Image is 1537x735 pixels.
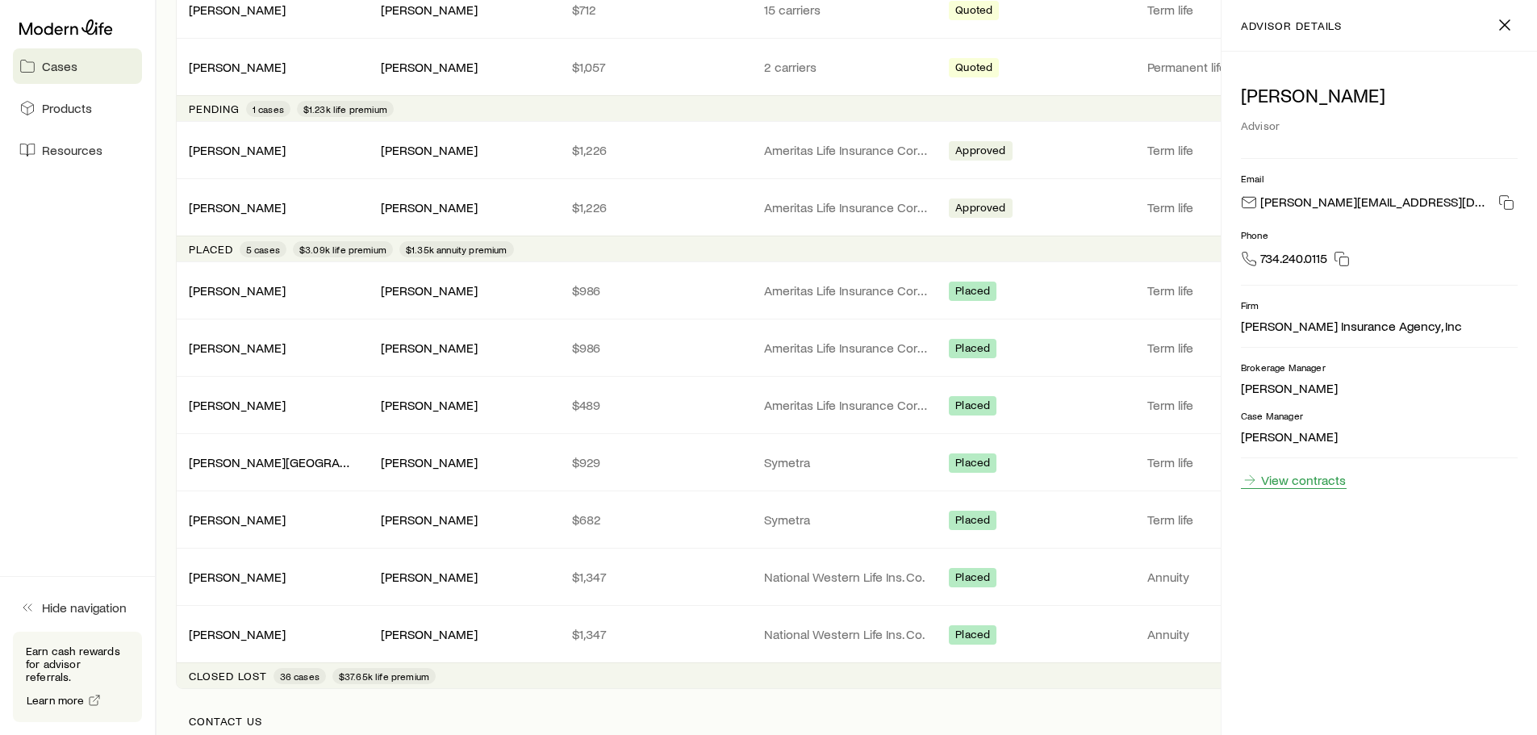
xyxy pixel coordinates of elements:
[26,645,129,683] p: Earn cash rewards for advisor referrals.
[189,199,286,215] a: [PERSON_NAME]
[1241,113,1518,139] div: Advisor
[572,512,738,528] p: $682
[1147,569,1314,585] p: Annuity
[13,48,142,84] a: Cases
[246,243,280,256] span: 5 cases
[189,340,286,355] a: [PERSON_NAME]
[189,626,286,643] div: [PERSON_NAME]
[1241,299,1518,311] p: Firm
[381,454,478,471] div: [PERSON_NAME]
[955,513,990,530] span: Placed
[955,628,990,645] span: Placed
[189,512,286,528] div: [PERSON_NAME]
[381,282,478,299] div: [PERSON_NAME]
[764,569,930,585] p: National Western Life Ins. Co.
[381,626,478,643] div: [PERSON_NAME]
[13,590,142,625] button: Hide navigation
[955,399,990,416] span: Placed
[339,670,429,683] span: $37.65k life premium
[1260,194,1492,215] p: [PERSON_NAME][EMAIL_ADDRESS][DOMAIN_NAME]
[955,341,990,358] span: Placed
[189,59,286,74] a: [PERSON_NAME]
[1147,454,1314,470] p: Term life
[572,142,738,158] p: $1,226
[764,142,930,158] p: Ameritas Life Insurance Corp. (Ameritas)
[1241,361,1518,374] p: Brokerage Manager
[189,282,286,298] a: [PERSON_NAME]
[764,454,930,470] p: Symetra
[955,144,1005,161] span: Approved
[1241,380,1518,396] p: [PERSON_NAME]
[13,132,142,168] a: Resources
[42,142,102,158] span: Resources
[42,58,77,74] span: Cases
[1241,471,1347,489] a: View contracts
[572,340,738,356] p: $986
[189,59,286,76] div: [PERSON_NAME]
[955,456,990,473] span: Placed
[381,199,478,216] div: [PERSON_NAME]
[764,626,930,642] p: National Western Life Ins. Co.
[572,199,738,215] p: $1,226
[1147,199,1314,215] p: Term life
[1147,282,1314,299] p: Term life
[764,397,930,413] p: Ameritas Life Insurance Corp. (Ameritas)
[253,102,284,115] span: 1 cases
[572,569,738,585] p: $1,347
[189,569,286,586] div: [PERSON_NAME]
[1241,19,1342,32] p: advisor details
[764,59,930,75] p: 2 carriers
[1147,340,1314,356] p: Term life
[764,199,930,215] p: Ameritas Life Insurance Corp. (Ameritas)
[381,397,478,414] div: [PERSON_NAME]
[955,3,992,20] span: Quoted
[189,512,286,527] a: [PERSON_NAME]
[572,626,738,642] p: $1,347
[764,2,930,18] p: 15 carriers
[955,570,990,587] span: Placed
[381,340,478,357] div: [PERSON_NAME]
[280,670,320,683] span: 36 cases
[189,142,286,157] a: [PERSON_NAME]
[189,715,1505,728] p: Contact us
[189,102,240,115] p: Pending
[189,397,286,414] div: [PERSON_NAME]
[381,569,478,586] div: [PERSON_NAME]
[189,142,286,159] div: [PERSON_NAME]
[1241,84,1518,106] p: [PERSON_NAME]
[189,670,267,683] p: Closed lost
[572,454,738,470] p: $929
[764,340,930,356] p: Ameritas Life Insurance Corp. (Ameritas)
[764,512,930,528] p: Symetra
[381,142,478,159] div: [PERSON_NAME]
[189,626,286,641] a: [PERSON_NAME]
[406,243,507,256] span: $1.35k annuity premium
[42,599,127,616] span: Hide navigation
[572,59,738,75] p: $1,057
[1147,626,1314,642] p: Annuity
[572,282,738,299] p: $986
[189,282,286,299] div: [PERSON_NAME]
[1147,59,1314,75] p: Permanent life
[189,340,286,357] div: [PERSON_NAME]
[572,2,738,18] p: $712
[13,632,142,722] div: Earn cash rewards for advisor referrals.Learn more
[764,282,930,299] p: Ameritas Life Insurance Corp. (Ameritas)
[381,512,478,528] div: [PERSON_NAME]
[189,397,286,412] a: [PERSON_NAME]
[1147,142,1314,158] p: Term life
[1147,512,1314,528] p: Term life
[189,569,286,584] a: [PERSON_NAME]
[955,284,990,301] span: Placed
[189,454,407,470] a: [PERSON_NAME][GEOGRAPHIC_DATA]
[955,201,1005,218] span: Approved
[381,2,478,19] div: [PERSON_NAME]
[1241,409,1518,422] p: Case Manager
[1260,250,1327,272] span: 734.240.0115
[13,90,142,126] a: Products
[1241,228,1518,241] p: Phone
[299,243,386,256] span: $3.09k life premium
[1241,318,1462,335] div: [PERSON_NAME] Insurance Agency, Inc
[189,454,355,471] div: [PERSON_NAME][GEOGRAPHIC_DATA]
[1147,397,1314,413] p: Term life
